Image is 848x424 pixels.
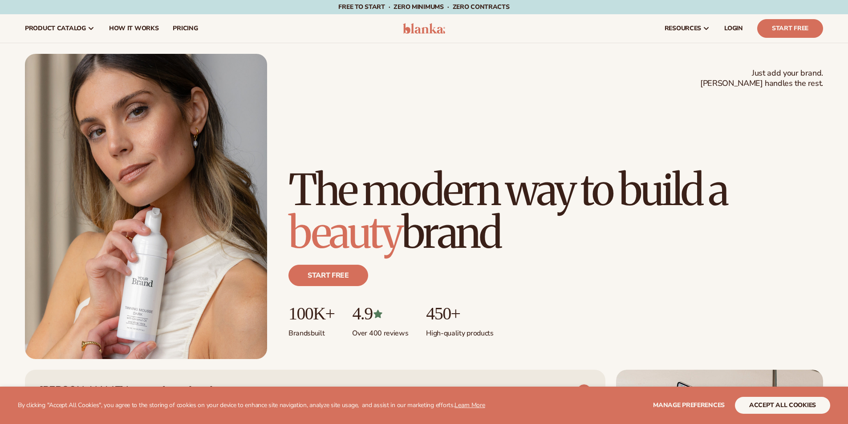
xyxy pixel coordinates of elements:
span: beauty [288,206,402,259]
span: LOGIN [724,25,743,32]
span: Free to start · ZERO minimums · ZERO contracts [338,3,509,11]
span: How It Works [109,25,159,32]
a: Learn More [454,401,485,409]
span: product catalog [25,25,86,32]
button: Manage preferences [653,397,725,414]
p: High-quality products [426,323,493,338]
span: resources [665,25,701,32]
a: How It Works [102,14,166,43]
p: 100K+ [288,304,334,323]
span: Just add your brand. [PERSON_NAME] handles the rest. [700,68,823,89]
a: Start free [288,265,368,286]
span: Manage preferences [653,401,725,409]
a: product catalog [18,14,102,43]
img: Female holding tanning mousse. [25,54,267,359]
a: resources [657,14,717,43]
img: logo [403,23,445,34]
a: Start Free [757,19,823,38]
span: pricing [173,25,198,32]
p: 4.9 [352,304,408,323]
button: accept all cookies [735,397,830,414]
p: Over 400 reviews [352,323,408,338]
a: VIEW PRODUCTS [513,384,591,398]
p: By clicking "Accept All Cookies", you agree to the storing of cookies on your device to enhance s... [18,402,485,409]
a: pricing [166,14,205,43]
p: Brands built [288,323,334,338]
a: LOGIN [717,14,750,43]
p: 450+ [426,304,493,323]
h1: The modern way to build a brand [288,169,823,254]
